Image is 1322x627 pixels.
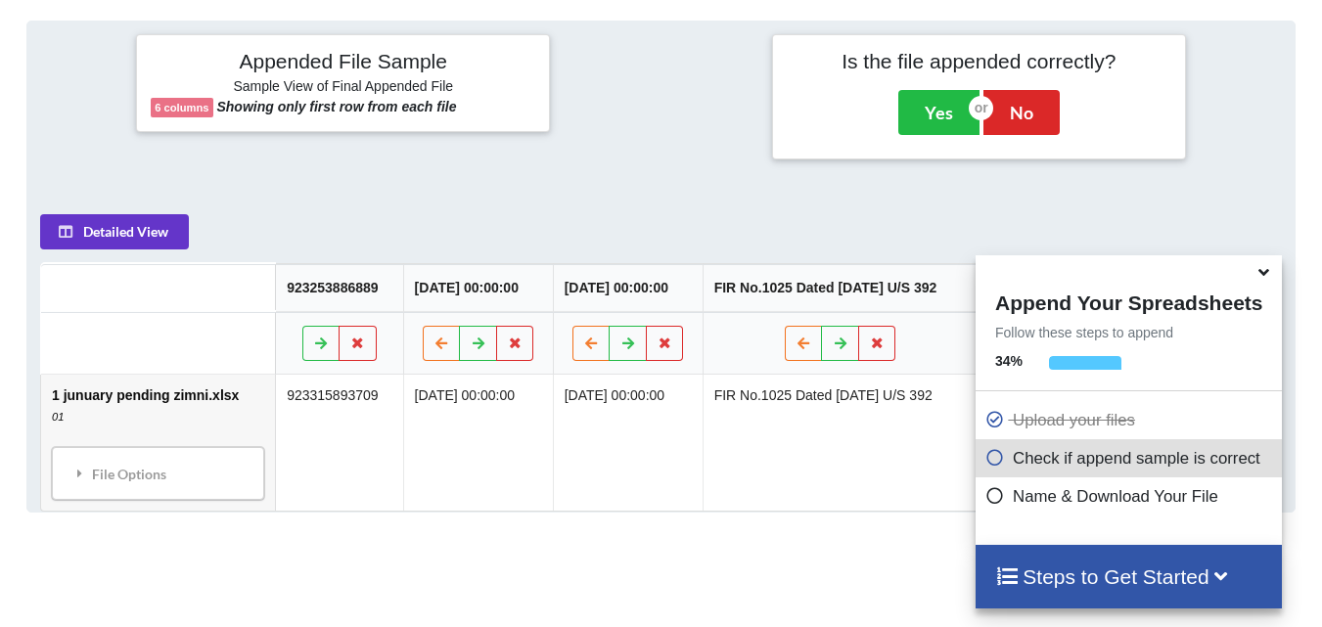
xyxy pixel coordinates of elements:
[703,375,978,511] td: FIR No.1025 Dated [DATE] U/S 392
[41,375,275,511] td: 1 junuary pending zimni.xlsx
[403,264,553,312] th: [DATE] 00:00:00
[58,453,258,494] div: File Options
[703,264,978,312] th: FIR No.1025 Dated [DATE] U/S 392
[155,102,208,113] b: 6 columns
[995,353,1023,369] b: 34 %
[275,375,402,511] td: 923315893709
[985,408,1277,432] p: Upload your files
[995,564,1262,589] h4: Steps to Get Started
[275,264,402,312] th: 923253886889
[553,264,703,312] th: [DATE] 00:00:00
[976,323,1282,342] p: Follow these steps to append
[985,446,1277,470] p: Check if append sample is correct
[976,286,1282,315] h4: Append Your Spreadsheets
[983,90,1060,135] button: No
[151,49,535,76] h4: Appended File Sample
[403,375,553,511] td: [DATE] 00:00:00
[216,99,456,114] b: Showing only first row from each file
[898,90,980,135] button: Yes
[40,214,189,249] button: Detailed View
[52,411,64,423] i: 01
[151,78,535,98] h6: Sample View of Final Appended File
[787,49,1171,73] h4: Is the file appended correctly?
[985,484,1277,509] p: Name & Download Your File
[553,375,703,511] td: [DATE] 00:00:00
